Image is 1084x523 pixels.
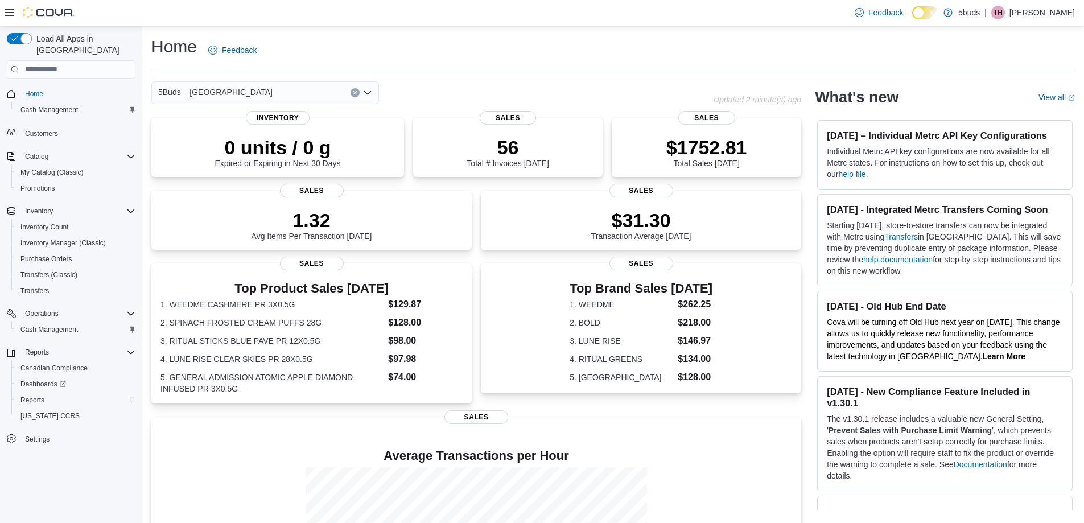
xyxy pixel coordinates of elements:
[11,267,140,283] button: Transfers (Classic)
[678,111,735,125] span: Sales
[591,209,691,241] div: Transaction Average [DATE]
[11,283,140,299] button: Transfers
[204,39,261,61] a: Feedback
[215,136,341,159] p: 0 units / 0 g
[16,377,71,391] a: Dashboards
[1009,6,1075,19] p: [PERSON_NAME]
[16,393,49,407] a: Reports
[151,35,197,58] h1: Home
[20,87,135,101] span: Home
[25,348,49,357] span: Reports
[827,130,1063,141] h3: [DATE] – Individual Metrc API Key Configurations
[16,323,135,336] span: Cash Management
[388,316,463,330] dd: $128.00
[160,282,463,295] h3: Top Product Sales [DATE]
[280,184,344,197] span: Sales
[16,166,135,179] span: My Catalog (Classic)
[252,209,372,241] div: Avg Items Per Transaction [DATE]
[20,238,106,248] span: Inventory Manager (Classic)
[25,129,58,138] span: Customers
[991,6,1005,19] div: Taylor Harkins
[467,136,549,159] p: 56
[20,345,53,359] button: Reports
[16,284,53,298] a: Transfers
[20,126,135,140] span: Customers
[16,409,84,423] a: [US_STATE] CCRS
[570,372,673,383] dt: 5. [GEOGRAPHIC_DATA]
[20,432,135,446] span: Settings
[863,255,933,264] a: help documentation
[984,6,987,19] p: |
[32,33,135,56] span: Load All Apps in [GEOGRAPHIC_DATA]
[16,166,88,179] a: My Catalog (Classic)
[388,370,463,384] dd: $74.00
[11,392,140,408] button: Reports
[20,325,78,334] span: Cash Management
[25,152,48,161] span: Catalog
[609,184,673,197] span: Sales
[20,223,69,232] span: Inventory Count
[714,95,801,104] p: Updated 2 minute(s) ago
[678,334,712,348] dd: $146.97
[2,431,140,447] button: Settings
[388,298,463,311] dd: $129.87
[20,105,78,114] span: Cash Management
[16,268,82,282] a: Transfers (Classic)
[827,220,1063,277] p: Starting [DATE], store-to-store transfers can now be integrated with Metrc using in [GEOGRAPHIC_D...
[16,377,135,391] span: Dashboards
[16,220,135,234] span: Inventory Count
[363,88,372,97] button: Open list of options
[20,433,54,446] a: Settings
[20,345,135,359] span: Reports
[20,150,135,163] span: Catalog
[827,413,1063,481] p: The v1.30.1 release includes a valuable new General Setting, ' ', which prevents sales when produ...
[666,136,747,168] div: Total Sales [DATE]
[158,85,273,99] span: 5Buds – [GEOGRAPHIC_DATA]
[827,300,1063,312] h3: [DATE] - Old Hub End Date
[838,170,865,179] a: help file
[11,180,140,196] button: Promotions
[25,207,53,216] span: Inventory
[16,361,92,375] a: Canadian Compliance
[11,164,140,180] button: My Catalog (Classic)
[2,203,140,219] button: Inventory
[20,184,55,193] span: Promotions
[868,7,903,18] span: Feedback
[16,103,83,117] a: Cash Management
[2,125,140,141] button: Customers
[591,209,691,232] p: $31.30
[827,204,1063,215] h3: [DATE] - Integrated Metrc Transfers Coming Soon
[20,127,63,141] a: Customers
[16,252,135,266] span: Purchase Orders
[20,87,48,101] a: Home
[160,353,384,365] dt: 4. LUNE RISE CLEAR SKIES PR 28X0.5G
[23,7,74,18] img: Cova
[20,150,53,163] button: Catalog
[884,232,918,241] a: Transfers
[11,102,140,118] button: Cash Management
[570,282,712,295] h3: Top Brand Sales [DATE]
[570,317,673,328] dt: 2. BOLD
[20,364,88,373] span: Canadian Compliance
[827,146,1063,180] p: Individual Metrc API key configurations are now available for all Metrc states. For instructions ...
[20,396,44,405] span: Reports
[16,284,135,298] span: Transfers
[827,386,1063,409] h3: [DATE] - New Compliance Feature Included in v1.30.1
[351,88,360,97] button: Clear input
[983,352,1025,361] a: Learn More
[16,236,110,250] a: Inventory Manager (Classic)
[2,85,140,102] button: Home
[25,309,59,318] span: Operations
[11,360,140,376] button: Canadian Compliance
[16,182,60,195] a: Promotions
[20,254,72,263] span: Purchase Orders
[850,1,908,24] a: Feedback
[20,204,135,218] span: Inventory
[11,376,140,392] a: Dashboards
[827,318,1060,361] span: Cova will be turning off Old Hub next year on [DATE]. This change allows us to quickly release ne...
[16,393,135,407] span: Reports
[16,268,135,282] span: Transfers (Classic)
[11,235,140,251] button: Inventory Manager (Classic)
[160,299,384,310] dt: 1. WEEDME CASHMERE PR 3X0.5G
